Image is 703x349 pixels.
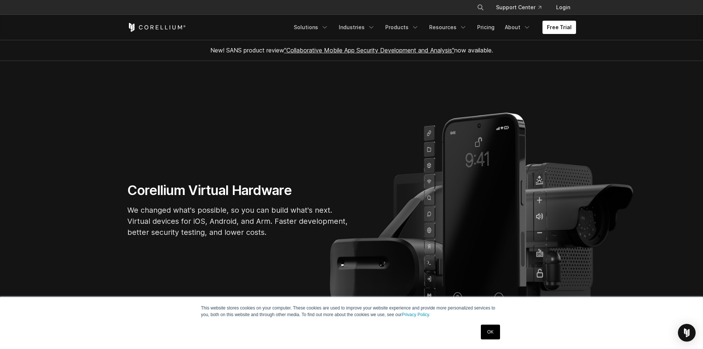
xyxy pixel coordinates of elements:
[284,47,454,54] a: "Collaborative Mobile App Security Development and Analysis"
[289,21,333,34] a: Solutions
[481,325,500,339] a: OK
[127,182,349,199] h1: Corellium Virtual Hardware
[550,1,576,14] a: Login
[473,21,499,34] a: Pricing
[678,324,696,342] div: Open Intercom Messenger
[289,21,576,34] div: Navigation Menu
[500,21,535,34] a: About
[127,205,349,238] p: We changed what's possible, so you can build what's next. Virtual devices for iOS, Android, and A...
[334,21,379,34] a: Industries
[542,21,576,34] a: Free Trial
[474,1,487,14] button: Search
[127,23,186,32] a: Corellium Home
[381,21,423,34] a: Products
[210,47,493,54] span: New! SANS product review now available.
[201,305,502,318] p: This website stores cookies on your computer. These cookies are used to improve your website expe...
[402,312,430,317] a: Privacy Policy.
[490,1,547,14] a: Support Center
[468,1,576,14] div: Navigation Menu
[425,21,471,34] a: Resources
